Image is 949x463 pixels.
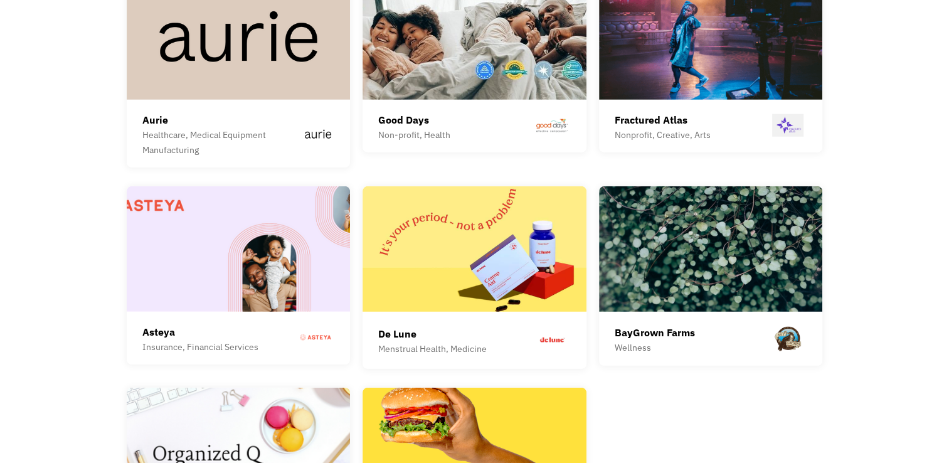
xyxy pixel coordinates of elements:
[599,186,823,366] a: BayGrown FarmsWellness
[615,325,695,340] div: BayGrown Farms
[378,112,450,127] div: Good Days
[142,112,302,127] div: Aurie
[142,127,302,157] div: Healthcare, Medical Equipment Manufacturing
[142,324,258,339] div: Asteya
[363,186,586,369] a: De LuneMenstrual Health, Medicine
[378,341,487,356] div: Menstrual Health, Medicine
[615,112,711,127] div: Fractured Atlas
[142,339,258,354] div: Insurance, Financial Services
[615,127,711,142] div: Nonprofit, Creative, Arts
[378,326,487,341] div: De Lune
[378,127,450,142] div: Non-profit, Health
[127,186,351,365] a: AsteyaInsurance, Financial Services
[615,340,695,355] div: Wellness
